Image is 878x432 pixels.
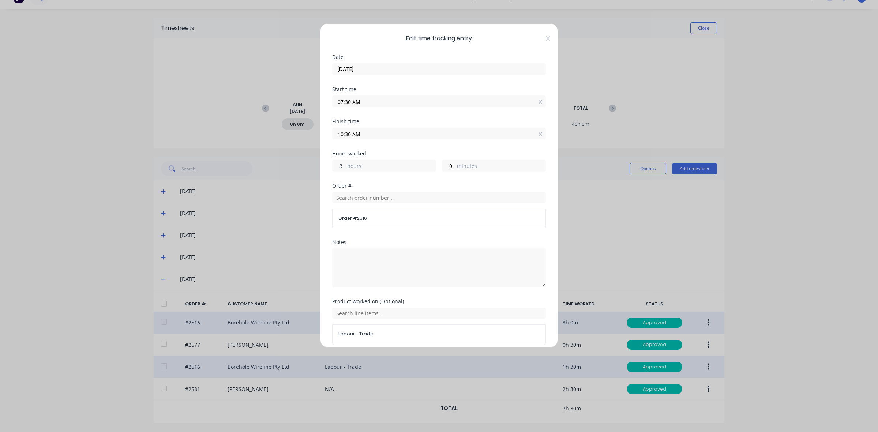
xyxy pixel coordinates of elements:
span: Labour - Trade [338,331,540,337]
div: Start time [332,87,546,92]
span: Order # 2516 [338,215,540,222]
label: minutes [457,162,545,171]
div: Notes [332,240,546,245]
input: Search order number... [332,192,546,203]
div: Order # [332,183,546,188]
div: Product worked on (Optional) [332,299,546,304]
div: Finish time [332,119,546,124]
div: Date [332,55,546,60]
input: 0 [442,160,455,171]
input: 0 [333,160,345,171]
label: hours [347,162,436,171]
span: Edit time tracking entry [332,34,546,43]
input: Search line items... [332,308,546,319]
div: Hours worked [332,151,546,156]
